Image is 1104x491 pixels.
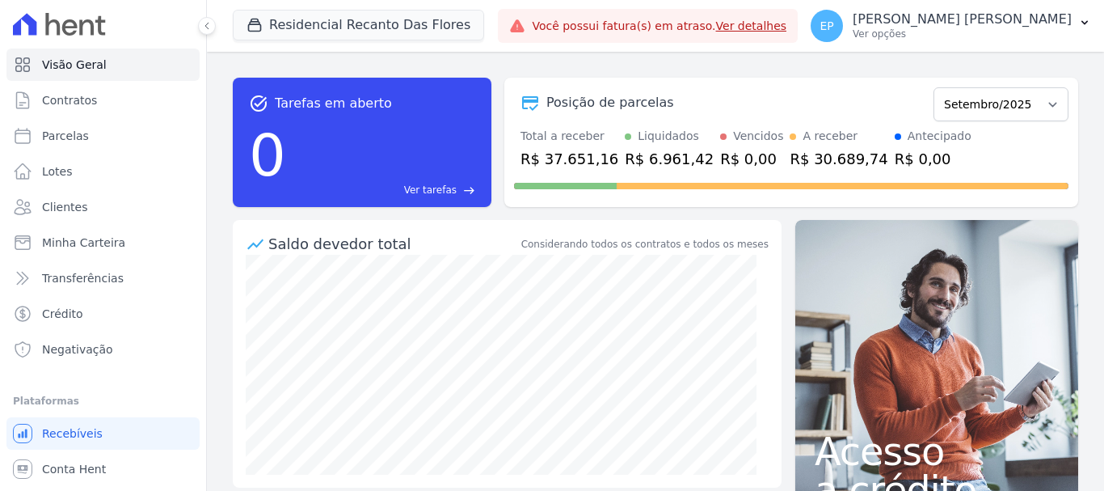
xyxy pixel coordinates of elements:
[42,128,89,144] span: Parcelas
[815,432,1059,471] span: Acesso
[6,84,200,116] a: Contratos
[6,298,200,330] a: Crédito
[625,148,714,170] div: R$ 6.961,42
[233,10,484,40] button: Residencial Recanto Das Flores
[463,184,475,197] span: east
[6,226,200,259] a: Minha Carteira
[520,128,618,145] div: Total a receber
[895,148,971,170] div: R$ 0,00
[6,262,200,294] a: Transferências
[638,128,699,145] div: Liquidados
[853,11,1072,28] p: [PERSON_NAME] [PERSON_NAME]
[275,94,392,113] span: Tarefas em aberto
[520,148,618,170] div: R$ 37.651,16
[13,392,193,411] div: Plataformas
[720,148,783,170] div: R$ 0,00
[42,461,106,477] span: Conta Hent
[6,49,200,81] a: Visão Geral
[42,306,83,322] span: Crédito
[42,199,87,215] span: Clientes
[546,93,674,112] div: Posição de parcelas
[6,155,200,188] a: Lotes
[268,233,518,255] div: Saldo devedor total
[42,163,73,180] span: Lotes
[42,425,103,442] span: Recebíveis
[521,237,769,252] div: Considerando todos os contratos e todos os meses
[853,28,1072,40] p: Ver opções
[733,128,783,145] div: Vencidos
[790,148,887,170] div: R$ 30.689,74
[293,183,475,197] a: Ver tarefas east
[404,183,457,197] span: Ver tarefas
[42,341,113,358] span: Negativação
[908,128,971,145] div: Antecipado
[716,19,787,32] a: Ver detalhes
[6,417,200,450] a: Recebíveis
[803,128,857,145] div: A receber
[6,120,200,152] a: Parcelas
[6,191,200,223] a: Clientes
[42,270,124,286] span: Transferências
[42,92,97,108] span: Contratos
[6,453,200,485] a: Conta Hent
[249,113,286,197] div: 0
[532,18,786,35] span: Você possui fatura(s) em atraso.
[42,57,107,73] span: Visão Geral
[798,3,1104,49] button: EP [PERSON_NAME] [PERSON_NAME] Ver opções
[249,94,268,113] span: task_alt
[820,20,833,32] span: EP
[42,235,125,251] span: Minha Carteira
[6,333,200,366] a: Negativação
